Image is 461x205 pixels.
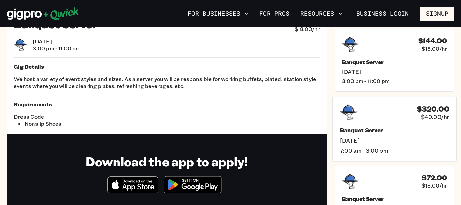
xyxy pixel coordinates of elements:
span: 3:00 pm - 11:00 pm [33,45,81,52]
a: $144.00$18.00/hrBanquet Server[DATE]3:00 pm - 11:00 pm [335,29,454,92]
span: $18.00/hr [294,26,320,33]
h4: $144.00 [418,37,447,45]
h5: Banquet Server [342,59,447,65]
span: [DATE] [33,38,81,45]
a: Download on the App Store [107,188,159,195]
a: $320.00$40.00/hrBanquet Server[DATE]7:00 am - 3:00 pm [332,96,457,161]
h5: Gig Details [14,63,320,70]
span: $18.00/hr [422,45,447,52]
p: We host a variety of event styles and sizes. As a server you will be responsible for working buff... [14,76,320,89]
img: Get it on Google Play [160,172,226,197]
button: Resources [298,8,345,20]
h4: $320.00 [417,104,449,113]
h1: Download the app to apply! [86,154,248,169]
h2: Banquet Server [14,17,97,31]
span: Dress Code [14,113,167,120]
a: For Pros [257,8,292,20]
span: [DATE] [340,137,449,144]
span: $18.00/hr [422,182,447,189]
button: For Businesses [185,8,251,20]
span: $40.00/hr [421,113,449,120]
h5: Banquet Server [342,195,447,202]
li: Nonslip Shoes [25,120,167,127]
h5: Banquet Server [340,127,449,134]
span: 3:00 pm - 11:00 pm [342,78,447,85]
button: Signup [420,7,454,21]
span: [DATE] [342,68,447,75]
h4: $72.00 [422,174,447,182]
span: 7:00 am - 3:00 pm [340,147,449,154]
a: Business Login [350,7,415,21]
h5: Requirements [14,101,320,108]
